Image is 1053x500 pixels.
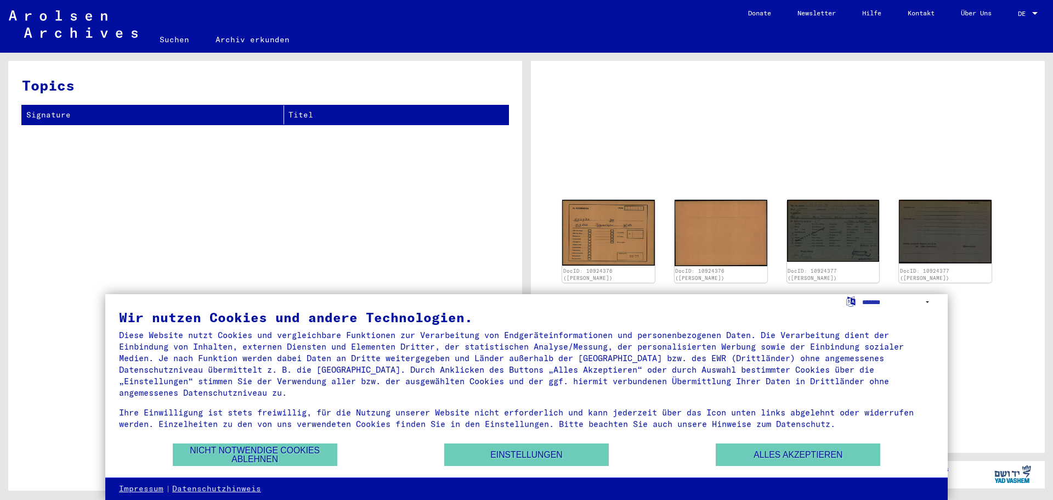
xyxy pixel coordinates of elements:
[899,200,992,263] img: 002.jpg
[202,26,303,53] a: Archiv erkunden
[22,105,284,125] th: Signature
[119,484,163,495] a: Impressum
[862,294,934,310] select: Sprache auswählen
[119,311,934,324] div: Wir nutzen Cookies und andere Technologien.
[675,200,767,266] img: 002.jpg
[146,26,202,53] a: Suchen
[900,268,949,282] a: DocID: 10924377 ([PERSON_NAME])
[172,484,261,495] a: Datenschutzhinweis
[119,407,934,430] div: Ihre Einwilligung ist stets freiwillig, für die Nutzung unserer Website nicht erforderlich und ka...
[675,268,724,282] a: DocID: 10924376 ([PERSON_NAME])
[563,268,613,282] a: DocID: 10924376 ([PERSON_NAME])
[788,268,837,282] a: DocID: 10924377 ([PERSON_NAME])
[284,105,508,125] th: Titel
[444,443,609,466] button: Einstellungen
[119,329,934,398] div: Diese Website nutzt Cookies und vergleichbare Funktionen zur Verarbeitung von Endgeräteinformatio...
[992,460,1033,488] img: yv_logo.png
[716,443,880,466] button: Alles akzeptieren
[1018,10,1030,18] span: DE
[173,443,337,466] button: Nicht notwendige Cookies ablehnen
[845,296,857,306] label: Sprache auswählen
[787,200,880,262] img: 001.jpg
[562,200,655,266] img: 001.jpg
[22,75,508,96] h3: Topics
[9,10,138,38] img: Arolsen_neg.svg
